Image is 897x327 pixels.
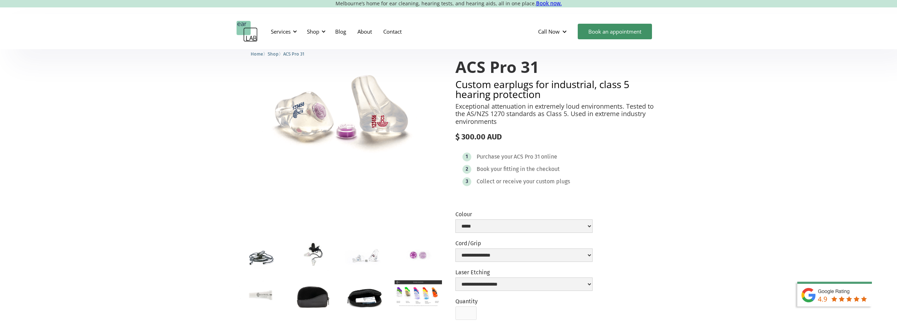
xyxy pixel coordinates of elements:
[237,44,442,185] img: ACS Pro 31
[289,240,336,271] a: open lightbox
[532,21,574,42] div: Call Now
[237,240,284,275] a: open lightbox
[395,240,442,271] a: open lightbox
[342,280,389,312] a: open lightbox
[455,132,661,142] div: $ 300.00 AUD
[283,51,304,57] span: ACS Pro 31
[251,51,263,57] span: Home
[303,21,328,42] div: Shop
[477,166,560,173] div: Book your fitting in the checkout
[455,103,661,126] p: Exceptional attenuation in extremely loud environments. Tested to the AS/NZS 1270 standards as Cl...
[251,50,263,57] a: Home
[455,58,661,76] h1: ACS Pro 31
[466,154,468,159] div: 1
[289,280,336,312] a: open lightbox
[352,21,378,42] a: About
[455,269,593,276] label: Laser Etching
[455,79,661,99] h2: Custom earplugs for industrial, class 5 hearing protection
[455,211,593,218] label: Colour
[578,24,652,39] a: Book an appointment
[237,21,258,42] a: home
[455,240,593,247] label: Cord/Grip
[330,21,352,42] a: Blog
[251,50,268,58] li: 〉
[378,21,407,42] a: Contact
[477,153,513,160] div: Purchase your
[538,28,560,35] div: Call Now
[268,50,283,58] li: 〉
[268,50,279,57] a: Shop
[514,153,540,160] div: ACS Pro 31
[307,28,319,35] div: Shop
[237,44,442,185] a: open lightbox
[477,178,570,185] div: Collect or receive your custom plugs
[466,166,468,172] div: 2
[267,21,299,42] div: Services
[268,51,279,57] span: Shop
[395,280,442,307] a: open lightbox
[283,50,304,57] a: ACS Pro 31
[541,153,557,160] div: online
[342,240,389,274] a: open lightbox
[455,298,478,305] label: Quantity
[466,179,468,184] div: 3
[271,28,291,35] div: Services
[237,280,284,312] a: open lightbox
